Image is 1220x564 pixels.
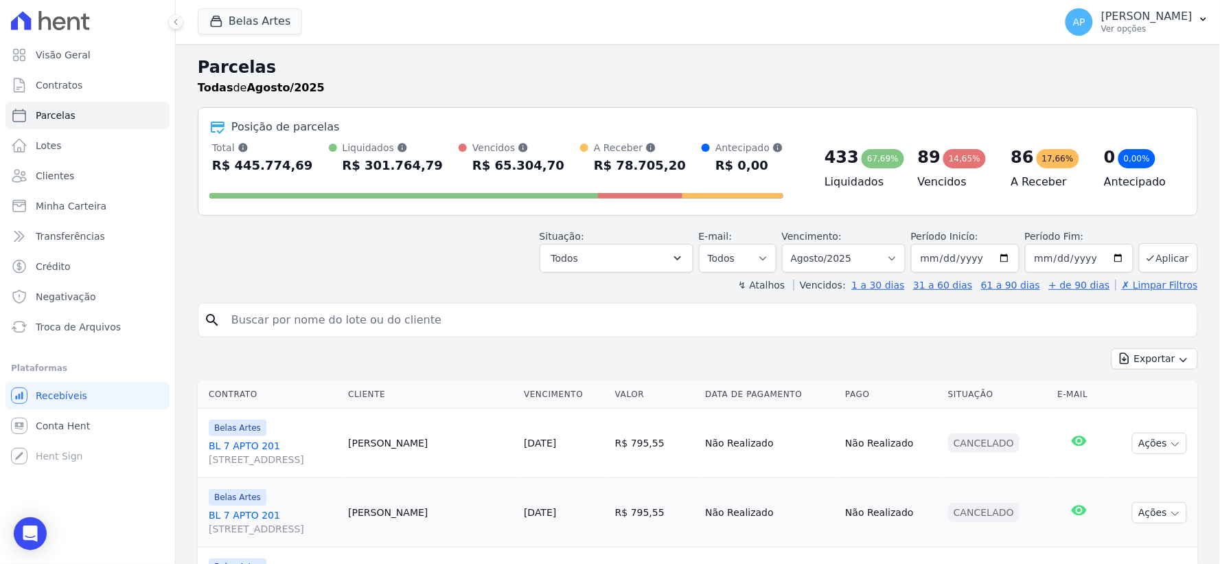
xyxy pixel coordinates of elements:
[524,438,556,449] a: [DATE]
[1116,280,1198,291] a: ✗ Limpar Filtros
[36,229,105,243] span: Transferências
[36,320,121,334] span: Troca de Arquivos
[247,81,325,94] strong: Agosto/2025
[5,192,170,220] a: Minha Carteira
[715,141,783,155] div: Antecipado
[209,453,337,466] span: [STREET_ADDRESS]
[343,381,518,409] th: Cliente
[524,507,556,518] a: [DATE]
[1118,149,1155,168] div: 0,00%
[540,244,693,273] button: Todos
[5,102,170,129] a: Parcelas
[36,290,96,304] span: Negativação
[5,223,170,250] a: Transferências
[343,478,518,548] td: [PERSON_NAME]
[209,508,337,536] a: BL 7 APTO 201[STREET_ADDRESS]
[204,312,220,328] i: search
[840,478,943,548] td: Não Realizado
[1025,229,1133,244] label: Período Fim:
[594,141,686,155] div: A Receber
[1011,146,1034,168] div: 86
[943,381,1052,409] th: Situação
[1011,174,1083,190] h4: A Receber
[852,280,905,291] a: 1 a 30 dias
[198,381,343,409] th: Contrato
[700,409,840,478] td: Não Realizado
[198,81,233,94] strong: Todas
[36,48,91,62] span: Visão Geral
[518,381,610,409] th: Vencimento
[1132,502,1187,523] button: Ações
[825,146,859,168] div: 433
[36,199,106,213] span: Minha Carteira
[1049,280,1110,291] a: + de 90 dias
[36,260,71,273] span: Crédito
[212,155,313,177] div: R$ 445.774,69
[825,174,896,190] h4: Liquidados
[840,381,943,409] th: Pago
[36,419,90,433] span: Conta Hent
[5,253,170,280] a: Crédito
[209,439,337,466] a: BL 7 APTO 201[STREET_ADDRESS]
[5,412,170,440] a: Conta Hent
[11,360,164,376] div: Plataformas
[1101,23,1193,34] p: Ver opções
[1101,10,1193,23] p: [PERSON_NAME]
[700,381,840,409] th: Data de Pagamento
[948,433,1020,453] div: Cancelado
[913,280,972,291] a: 31 a 60 dias
[472,141,564,155] div: Vencidos
[1052,381,1106,409] th: E-mail
[610,478,700,548] td: R$ 795,55
[209,489,266,506] span: Belas Artes
[36,389,87,403] span: Recebíveis
[551,250,578,267] span: Todos
[840,409,943,478] td: Não Realizado
[198,55,1198,80] h2: Parcelas
[918,174,989,190] h4: Vencidos
[5,71,170,99] a: Contratos
[5,382,170,409] a: Recebíveis
[36,169,74,183] span: Clientes
[1104,174,1175,190] h4: Antecipado
[715,155,783,177] div: R$ 0,00
[343,141,444,155] div: Liquidados
[943,149,986,168] div: 14,65%
[5,162,170,190] a: Clientes
[738,280,785,291] label: ↯ Atalhos
[1132,433,1187,454] button: Ações
[981,280,1040,291] a: 61 a 90 dias
[5,283,170,311] a: Negativação
[918,146,941,168] div: 89
[212,141,313,155] div: Total
[1112,348,1198,370] button: Exportar
[223,306,1192,334] input: Buscar por nome do lote ou do cliente
[36,109,76,122] span: Parcelas
[5,132,170,159] a: Lotes
[5,313,170,341] a: Troca de Arquivos
[610,381,700,409] th: Valor
[1104,146,1116,168] div: 0
[231,119,340,135] div: Posição de parcelas
[36,139,62,153] span: Lotes
[209,522,337,536] span: [STREET_ADDRESS]
[1055,3,1220,41] button: AP [PERSON_NAME] Ver opções
[1037,149,1079,168] div: 17,66%
[343,409,518,478] td: [PERSON_NAME]
[5,41,170,69] a: Visão Geral
[198,8,302,34] button: Belas Artes
[540,231,584,242] label: Situação:
[948,503,1020,522] div: Cancelado
[782,231,842,242] label: Vencimento:
[794,280,846,291] label: Vencidos:
[1139,243,1198,273] button: Aplicar
[911,231,978,242] label: Período Inicío:
[700,478,840,548] td: Não Realizado
[36,78,82,92] span: Contratos
[1073,17,1085,27] span: AP
[594,155,686,177] div: R$ 78.705,20
[472,155,564,177] div: R$ 65.304,70
[343,155,444,177] div: R$ 301.764,79
[198,80,325,96] p: de
[699,231,733,242] label: E-mail:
